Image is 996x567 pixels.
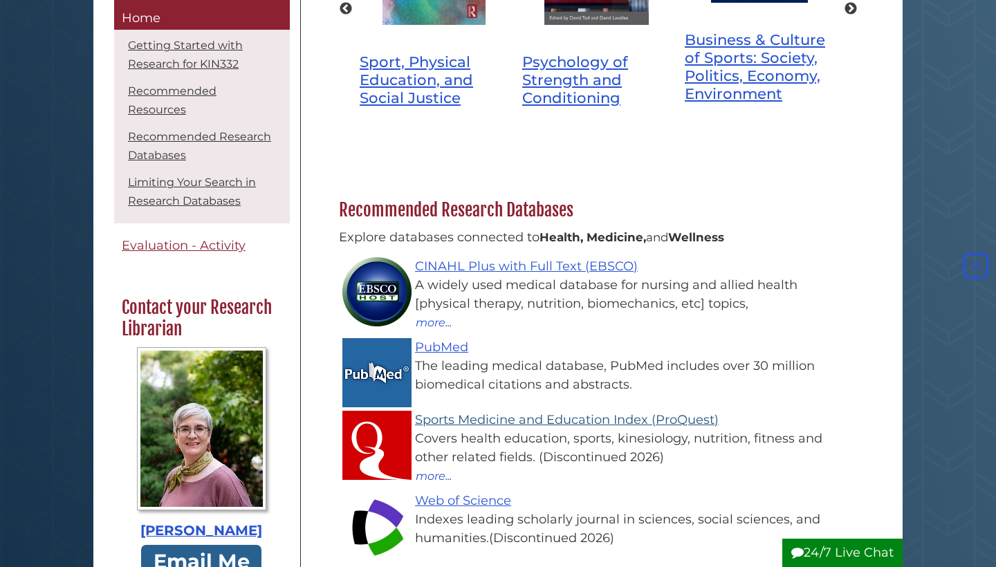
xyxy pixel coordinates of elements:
a: PubMed [415,340,468,355]
big: Health, Medicine, [539,230,646,244]
button: more... [415,313,452,331]
h2: Contact your Research Librarian [115,297,288,340]
div: Covers health education, sports, kinesiology, nutrition, fitness and other related fields. (Disco... [353,429,854,467]
div: Indexes leading scholarly journal in sciences, social sciences, and humanities.(Discontinued 2026) [353,510,854,548]
div: A widely used medical database for nursing and allied health [physical therapy, nutrition, biomec... [353,276,854,313]
h2: Recommended Research Databases [332,199,861,221]
button: more... [415,467,452,485]
a: Back to Top [959,259,993,274]
a: Getting Started with Research for KIN332 [128,39,243,71]
a: Profile Photo [PERSON_NAME] [122,347,281,541]
button: Next [844,2,858,16]
img: Profile Photo [137,347,266,510]
button: Previous [339,2,353,16]
div: The leading medical database, PubMed includes over 30 million biomedical citations and abstracts. [353,357,854,394]
a: Evaluation - Activity [114,231,290,262]
big: and [646,230,668,244]
a: Sport, Physical Education, and Social Justice [360,53,473,106]
a: Limiting Your Search in Research Databases [128,176,256,208]
a: Business & Culture of Sports: Society, Politics, Economy, Environment [685,30,825,102]
p: Explore databases connected to [339,228,854,247]
button: 24/7 Live Chat [782,539,903,567]
span: Home [122,10,160,26]
big: Wellness [668,230,724,244]
a: Psychology of Strength and Conditioning [522,53,628,106]
a: Recommended Resources [128,85,216,117]
span: Evaluation - Activity [122,239,246,254]
a: Web of Science [415,493,511,508]
a: Sports Medicine and Education Index (ProQuest) [415,412,719,427]
a: CINAHL Plus with Full Text (EBSCO) [415,259,638,274]
div: [PERSON_NAME] [122,521,281,541]
a: Recommended Research Databases [128,131,271,162]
